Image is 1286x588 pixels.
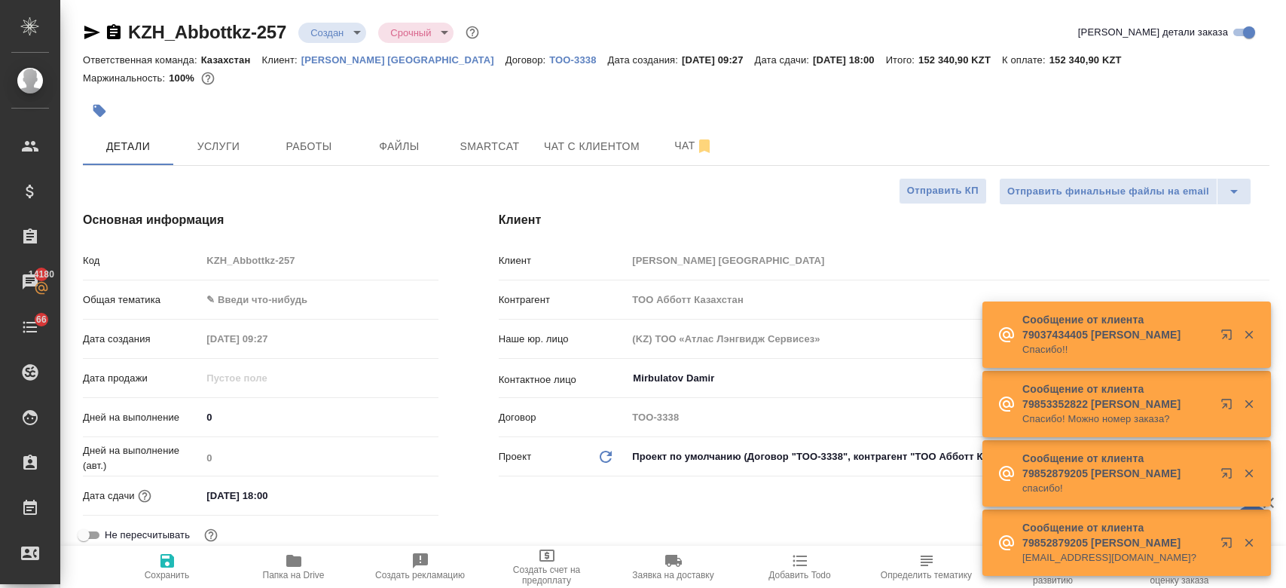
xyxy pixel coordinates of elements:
p: [DATE] 18:00 [813,54,886,66]
button: Открыть в новой вкладке [1211,528,1248,564]
span: 14180 [20,267,63,282]
button: Срочный [386,26,435,39]
input: ✎ Введи что-нибудь [201,406,438,428]
span: Smartcat [454,137,526,156]
button: Отправить финальные файлы на email [999,178,1217,205]
button: Если добавить услуги и заполнить их объемом, то дата рассчитается автоматически [135,486,154,506]
p: спасибо! [1022,481,1211,496]
span: Создать счет на предоплату [493,565,601,586]
span: Не пересчитывать [105,528,190,543]
p: К оплате: [1002,54,1049,66]
input: Пустое поле [201,447,438,469]
div: ✎ Введи что-нибудь [206,292,420,308]
p: Маржинальность: [83,72,169,84]
button: Создать рекламацию [357,546,484,588]
h4: Основная информация [83,211,438,229]
button: Открыть в новой вкладке [1211,320,1248,356]
button: Закрыть [1233,328,1264,341]
p: 100% [169,72,198,84]
button: Открыть в новой вкладке [1211,458,1248,495]
button: Включи, если не хочешь, чтобы указанная дата сдачи изменилась после переставления заказа в 'Подтв... [201,525,221,545]
svg: Отписаться [695,137,713,155]
span: Работы [273,137,345,156]
button: Скопировать ссылку для ЯМессенджера [83,23,101,41]
input: Пустое поле [627,289,1269,311]
button: Папка на Drive [231,546,357,588]
span: Папка на Drive [263,570,325,580]
span: Отправить финальные файлы на email [1007,183,1209,201]
button: Создан [306,26,348,39]
span: 66 [27,312,56,327]
p: Договор: [506,54,550,66]
button: Открыть в новой вкладке [1211,389,1248,425]
p: Договор [499,410,628,425]
p: Контрагент [499,292,628,308]
p: [EMAIL_ADDRESS][DOMAIN_NAME]? [1022,550,1211,565]
p: Сообщение от клиента 79037434405 [PERSON_NAME] [1022,312,1211,342]
span: Детали [92,137,164,156]
button: Создать счет на предоплату [484,546,610,588]
p: 152 340,90 KZT [1049,54,1133,66]
input: Пустое поле [627,406,1269,428]
p: Спасибо! Можно номер заказа? [1022,412,1211,427]
a: 66 [4,308,57,346]
h4: Клиент [499,211,1269,229]
p: [PERSON_NAME] [GEOGRAPHIC_DATA] [301,54,506,66]
button: Закрыть [1233,467,1264,480]
div: Проект по умолчанию (Договор "ТОО-3338", контрагент "ТОО Абботт Казахстан") [627,444,1269,470]
a: KZH_Abbottkz-257 [128,22,286,42]
p: Казахстан [201,54,262,66]
p: Дата продажи [83,371,201,386]
p: Дней на выполнение (авт.) [83,443,201,473]
p: Спасибо!! [1022,342,1211,357]
button: Доп статусы указывают на важность/срочность заказа [463,23,482,42]
p: Наше юр. лицо [499,332,628,347]
input: ✎ Введи что-нибудь [201,485,333,507]
span: Услуги [182,137,255,156]
button: Определить тематику [863,546,990,588]
span: Создать рекламацию [375,570,465,580]
span: Определить тематику [881,570,972,580]
p: Сообщение от клиента 79852879205 [PERSON_NAME] [1022,520,1211,550]
p: Итого: [886,54,918,66]
div: Создан [298,23,366,43]
p: Сообщение от клиента 79852879205 [PERSON_NAME] [1022,451,1211,481]
p: Дата создания: [608,54,682,66]
span: Файлы [363,137,435,156]
div: Создан [378,23,454,43]
p: Клиент [499,253,628,268]
p: Дата создания [83,332,201,347]
a: [PERSON_NAME] [GEOGRAPHIC_DATA] [301,53,506,66]
button: Добавить тэг [83,94,116,127]
p: Дата сдачи: [755,54,813,66]
input: Пустое поле [627,328,1269,350]
button: Отправить КП [899,178,987,204]
p: Дней на выполнение [83,410,201,425]
p: Дата сдачи [83,488,135,504]
button: Заявка на доставку [610,546,737,588]
div: split button [999,178,1251,205]
input: Пустое поле [627,250,1269,271]
span: Чат [658,136,730,155]
span: Сохранить [145,570,190,580]
p: ТОО-3338 [549,54,607,66]
span: Отправить КП [907,182,979,200]
p: Сообщение от клиента 79853352822 [PERSON_NAME] [1022,381,1211,412]
span: Чат с клиентом [544,137,640,156]
p: Ответственная команда: [83,54,201,66]
span: Добавить Todo [768,570,830,580]
p: Контактное лицо [499,372,628,387]
p: [DATE] 09:27 [682,54,755,66]
a: ТОО-3338 [549,53,607,66]
p: Общая тематика [83,292,201,308]
p: Клиент: [261,54,301,66]
p: 152 340,90 KZT [918,54,1002,66]
span: Заявка на доставку [632,570,713,580]
span: [PERSON_NAME] детали заказа [1078,25,1228,40]
button: 0.00 KZT; [198,69,218,88]
button: Закрыть [1233,397,1264,411]
button: Скопировать ссылку [105,23,123,41]
a: 14180 [4,263,57,301]
input: Пустое поле [201,328,333,350]
input: Пустое поле [201,250,438,271]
